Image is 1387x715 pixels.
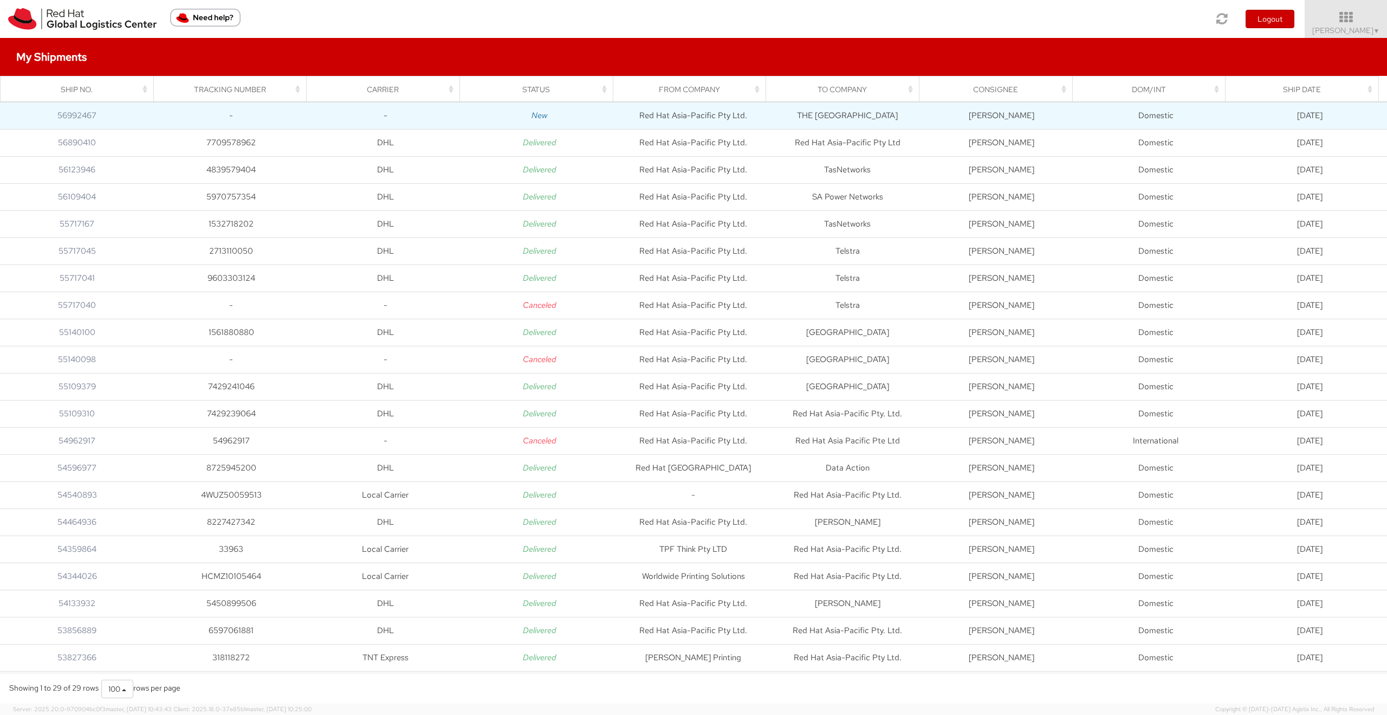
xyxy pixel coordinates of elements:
div: Status [469,84,609,95]
td: - [154,346,308,373]
img: rh-logistics-00dfa346123c4ec078e1.svg [8,8,157,30]
td: Red Hat Asia-Pacific Pty Ltd. [770,481,924,508]
span: Client: 2025.18.0-37e85b1 [173,705,312,713]
td: Domestic [1079,590,1233,617]
div: Ship Date [1235,84,1375,95]
td: Domestic [1079,563,1233,590]
td: Red Hat Asia-Pacific Pty Ltd. [617,210,770,237]
td: [PERSON_NAME] Printing [617,644,770,671]
td: 5450899506 [154,590,308,617]
td: Red Hat [GEOGRAPHIC_DATA] [617,454,770,481]
td: Domestic [1079,102,1233,129]
td: Red Hat Asia-Pacific Pty Ltd. [617,427,770,454]
td: [PERSON_NAME] [925,427,1079,454]
a: 53827366 [57,652,96,663]
td: DHL [308,319,462,346]
td: 7709578962 [154,129,308,156]
td: Red Hat Asia-Pacific Pty Ltd [770,129,924,156]
td: [PERSON_NAME] [925,129,1079,156]
td: [PERSON_NAME] [925,183,1079,210]
td: 7429239064 [154,400,308,427]
i: Delivered [523,327,556,338]
td: - [154,292,308,319]
td: 5970757354 [154,183,308,210]
td: Quadtec Laser Engraving [617,671,770,698]
td: RGYZ50010308 [154,671,308,698]
i: Canceled [523,300,556,311]
a: 55717041 [60,273,95,284]
td: DHL [308,400,462,427]
td: Red Hat Asia Pacific Pte Ltd [770,427,924,454]
td: - [617,481,770,508]
td: TasNetworks [770,156,924,183]
span: [PERSON_NAME] [1312,25,1380,35]
div: Tracking Number [163,84,303,95]
i: Delivered [523,273,556,284]
td: [PERSON_NAME] [925,563,1079,590]
i: Delivered [523,408,556,419]
div: rows per page [101,680,180,698]
td: Red Hat Asia-Pacific Pty Ltd. [617,237,770,265]
td: [PERSON_NAME] [925,210,1079,237]
i: Delivered [523,137,556,148]
a: 56109404 [58,191,96,202]
td: Local Carrier [308,671,462,698]
td: Red Hat Asia-Pacific Pty. Ltd. [770,617,924,644]
td: Domestic [1079,156,1233,183]
td: DHL [308,265,462,292]
td: Red Hat Asia-Pacific Pty. Ltd. [770,400,924,427]
td: [PERSON_NAME] [925,346,1079,373]
td: Domestic [1079,671,1233,698]
a: 54133932 [59,598,95,609]
td: TasNetworks [770,210,924,237]
i: Delivered [523,462,556,473]
td: 7429241046 [154,373,308,400]
td: 9603303124 [154,265,308,292]
i: Delivered [523,218,556,229]
a: 55717167 [60,218,94,229]
td: 1532718202 [154,210,308,237]
i: Delivered [523,652,556,663]
div: Consignee [929,84,1068,95]
td: Red Hat Asia-Pacific Pty Ltd. [770,536,924,563]
button: Logout [1246,10,1294,28]
td: 4839579404 [154,156,308,183]
td: 318118272 [154,644,308,671]
i: Delivered [523,517,556,527]
td: - [308,346,462,373]
td: [PERSON_NAME] [925,400,1079,427]
i: New [532,110,547,121]
span: master, [DATE] 10:43:43 [106,705,172,713]
td: Data Action [770,454,924,481]
td: DHL [308,454,462,481]
td: DHL [308,617,462,644]
td: Domestic [1079,644,1233,671]
a: 55140098 [58,354,96,365]
td: [PERSON_NAME] [925,102,1079,129]
td: Red Hat Asia-Pacific Pty Ltd. [617,183,770,210]
i: Canceled [523,435,556,446]
td: 6597061881 [154,617,308,644]
td: Local Carrier [308,563,462,590]
td: - [154,102,308,129]
td: [PERSON_NAME] [925,156,1079,183]
td: Red Hat Asia-Pacific Pty Ltd. [617,265,770,292]
td: DHL [308,183,462,210]
td: 4WUZ50059513 [154,481,308,508]
i: Delivered [523,544,556,555]
td: [PERSON_NAME] [925,590,1079,617]
td: THE [GEOGRAPHIC_DATA] [770,102,924,129]
a: 54540893 [57,489,97,500]
td: - [308,292,462,319]
td: [GEOGRAPHIC_DATA] [770,319,924,346]
td: Domestic [1079,265,1233,292]
td: TNT Express [308,644,462,671]
td: [PERSON_NAME] [925,373,1079,400]
span: Server: 2025.20.0-970904bc0f3 [13,705,172,713]
td: Domestic [1079,292,1233,319]
td: Domestic [1079,183,1233,210]
a: 53856889 [57,625,96,636]
td: Red Hat Asia-Pacific Pty Ltd. [617,617,770,644]
td: DHL [308,508,462,536]
td: Domestic [1079,454,1233,481]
